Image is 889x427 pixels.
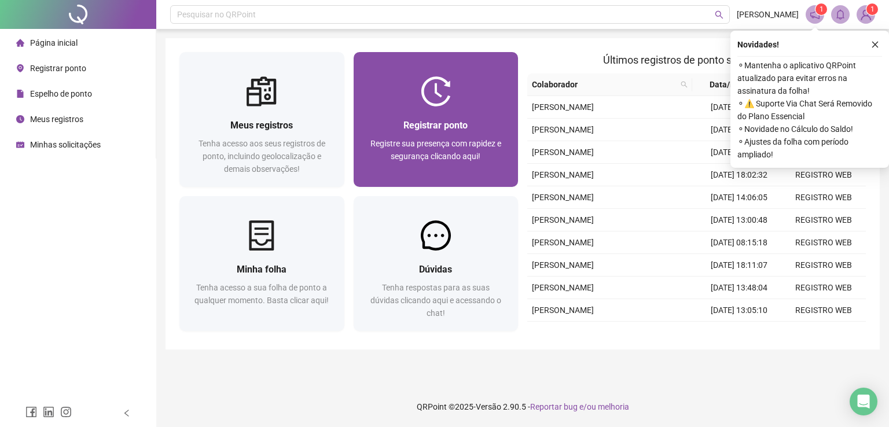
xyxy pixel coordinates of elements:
[737,8,799,21] span: [PERSON_NAME]
[697,78,761,91] span: Data/Hora
[781,186,866,209] td: REGISTRO WEB
[781,322,866,344] td: REGISTRO WEB
[871,41,879,49] span: close
[737,97,882,123] span: ⚬ ⚠️ Suporte Via Chat Será Removido do Plano Essencial
[16,39,24,47] span: home
[781,164,866,186] td: REGISTRO WEB
[697,141,781,164] td: [DATE] 08:12:50
[781,209,866,231] td: REGISTRO WEB
[30,64,86,73] span: Registrar ponto
[532,148,594,157] span: [PERSON_NAME]
[16,64,24,72] span: environment
[16,141,24,149] span: schedule
[532,260,594,270] span: [PERSON_NAME]
[237,264,286,275] span: Minha folha
[681,81,688,88] span: search
[737,59,882,97] span: ⚬ Mantenha o aplicativo QRPoint atualizado para evitar erros na assinatura da folha!
[697,299,781,322] td: [DATE] 13:05:10
[16,115,24,123] span: clock-circle
[354,52,519,187] a: Registrar pontoRegistre sua presença com rapidez e segurança clicando aqui!
[530,402,629,411] span: Reportar bug e/ou melhoria
[194,283,329,305] span: Tenha acesso a sua folha de ponto a qualquer momento. Basta clicar aqui!
[419,264,452,275] span: Dúvidas
[30,89,92,98] span: Espelho de ponto
[179,52,344,187] a: Meus registrosTenha acesso aos seus registros de ponto, incluindo geolocalização e demais observa...
[532,305,594,315] span: [PERSON_NAME]
[697,209,781,231] td: [DATE] 13:00:48
[16,90,24,98] span: file
[532,238,594,247] span: [PERSON_NAME]
[697,119,781,141] td: [DATE] 13:02:55
[820,5,824,13] span: 1
[678,76,690,93] span: search
[370,139,501,161] span: Registre sua presença com rapidez e segurança clicando aqui!
[60,406,72,418] span: instagram
[697,231,781,254] td: [DATE] 08:15:18
[835,9,846,20] span: bell
[532,102,594,112] span: [PERSON_NAME]
[532,283,594,292] span: [PERSON_NAME]
[532,125,594,134] span: [PERSON_NAME]
[697,322,781,344] td: [DATE] 08:12:03
[781,277,866,299] td: REGISTRO WEB
[532,215,594,224] span: [PERSON_NAME]
[850,388,877,415] div: Open Intercom Messenger
[532,170,594,179] span: [PERSON_NAME]
[737,123,882,135] span: ⚬ Novidade no Cálculo do Saldo!
[715,10,723,19] span: search
[697,96,781,119] td: [DATE] 13:59:58
[25,406,37,418] span: facebook
[370,283,501,318] span: Tenha respostas para as suas dúvidas clicando aqui e acessando o chat!
[230,120,293,131] span: Meus registros
[30,38,78,47] span: Página inicial
[781,254,866,277] td: REGISTRO WEB
[476,402,501,411] span: Versão
[697,254,781,277] td: [DATE] 18:11:07
[866,3,878,15] sup: Atualize o seu contato no menu Meus Dados
[403,120,468,131] span: Registrar ponto
[781,231,866,254] td: REGISTRO WEB
[532,193,594,202] span: [PERSON_NAME]
[737,135,882,161] span: ⚬ Ajustes da folha com período ampliado!
[199,139,325,174] span: Tenha acesso aos seus registros de ponto, incluindo geolocalização e demais observações!
[692,73,774,96] th: Data/Hora
[123,409,131,417] span: left
[697,277,781,299] td: [DATE] 13:48:04
[603,54,790,66] span: Últimos registros de ponto sincronizados
[857,6,875,23] img: 83932
[354,196,519,331] a: DúvidasTenha respostas para as suas dúvidas clicando aqui e acessando o chat!
[156,386,889,427] footer: QRPoint © 2025 - 2.90.5 -
[532,78,676,91] span: Colaborador
[30,115,83,124] span: Meus registros
[870,5,875,13] span: 1
[810,9,820,20] span: notification
[697,164,781,186] td: [DATE] 18:02:32
[697,186,781,209] td: [DATE] 14:06:05
[737,38,779,51] span: Novidades !
[43,406,54,418] span: linkedin
[179,196,344,331] a: Minha folhaTenha acesso a sua folha de ponto a qualquer momento. Basta clicar aqui!
[815,3,827,15] sup: 1
[30,140,101,149] span: Minhas solicitações
[781,299,866,322] td: REGISTRO WEB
